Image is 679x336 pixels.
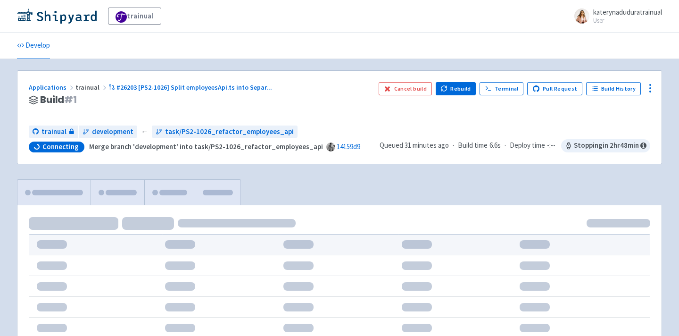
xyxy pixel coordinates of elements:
a: #26203 [PS2-1026] Split employeesApi.ts into Separ... [108,83,273,92]
span: Connecting [42,142,79,151]
span: trainual [75,83,108,92]
a: Applications [29,83,75,92]
strong: Merge branch 'development' into task/PS2-1026_refactor_employees_api [89,142,323,151]
span: #26203 [PS2-1026] Split employeesApi.ts into Separ ... [116,83,272,92]
span: # 1 [64,93,77,106]
span: 6.6s [489,140,501,151]
a: 14159d9 [337,142,360,151]
span: ← [141,126,148,137]
a: Pull Request [527,82,582,95]
small: User [593,17,662,24]
span: -:-- [547,140,555,151]
a: katerynaduduratrainual User [569,8,662,24]
span: Stopping in 2 hr 48 min [561,139,650,152]
a: Develop [17,33,50,59]
span: Deploy time [510,140,545,151]
a: trainual [29,126,78,138]
span: development [92,126,133,137]
span: katerynaduduratrainual [593,8,662,17]
img: Shipyard logo [17,8,97,24]
a: development [79,126,137,138]
a: Terminal [480,82,523,95]
button: Cancel build [379,82,432,95]
span: Build time [458,140,488,151]
a: Build History [586,82,641,95]
div: · · [380,139,650,152]
button: Rebuild [436,82,476,95]
a: trainual [108,8,161,25]
span: trainual [41,126,66,137]
span: Build [40,94,77,105]
a: task/PS2-1026_refactor_employees_api [152,126,298,138]
span: task/PS2-1026_refactor_employees_api [165,126,294,137]
span: Queued [380,141,449,150]
time: 31 minutes ago [405,141,449,150]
